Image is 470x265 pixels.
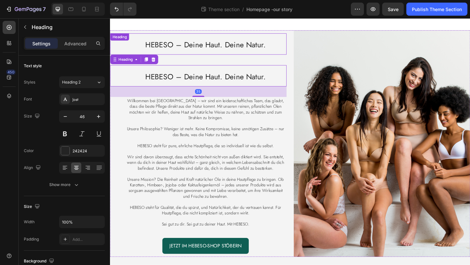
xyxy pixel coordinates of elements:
[382,3,404,16] button: Save
[72,97,103,102] div: Jost
[59,216,104,228] input: Auto
[110,3,136,16] div: Undo/Redo
[246,6,292,13] span: Homepage -our story
[24,63,42,69] div: Text style
[412,6,462,13] div: Publish Theme Section
[6,70,16,75] div: 450
[406,3,467,16] button: Publish Theme Section
[24,96,32,102] div: Font
[200,13,392,259] img: gempages_500889363882706150-3ef88990-dc76-45d1-8972-6d3fd743f9f5.png
[72,237,103,242] div: Add...
[65,243,143,252] p: JETZT IM HEBESO-shop STÖBERN
[110,18,470,265] iframe: Design area
[24,148,34,154] div: Color
[24,236,39,242] div: Padding
[388,7,399,12] span: Save
[24,219,35,225] div: Width
[3,3,49,16] button: 7
[59,76,105,88] button: Heading 2
[62,79,81,85] span: Heading 2
[24,112,41,121] div: Size
[24,164,42,172] div: Align
[24,179,105,191] button: Show more
[207,6,241,13] span: Theme section
[24,202,41,211] div: Size
[43,5,46,13] p: 7
[57,239,151,256] a: JETZT IM HEBESO-shop STÖBERN
[64,40,86,47] p: Advanced
[32,40,51,47] p: Settings
[242,6,244,13] span: /
[72,148,103,154] div: 242424
[49,181,80,188] div: Show more
[32,23,102,31] p: Heading
[24,79,35,85] div: Styles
